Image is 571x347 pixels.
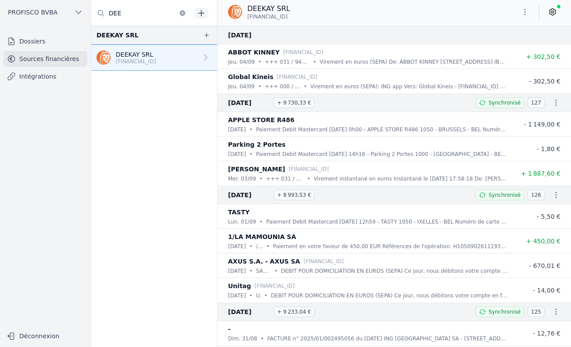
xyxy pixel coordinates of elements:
[274,307,314,317] span: + 9 233,04 €
[264,291,268,300] div: •
[96,30,139,40] div: DEEKAY SRL
[8,8,57,17] span: PROFISCO BVBA
[533,287,560,294] span: - 14,00 €
[247,13,288,20] span: [FINANCIAL_ID]
[266,242,269,251] div: •
[4,51,87,67] a: Sources financières
[283,48,324,57] p: [FINANCIAL_ID]
[528,307,545,317] span: 125
[4,5,87,19] button: PROFISCO BVBA
[489,192,521,199] span: Synchronisé
[265,82,300,91] p: +++ 000 / 0004 / 05578 +++
[489,99,521,106] span: Synchronisé
[528,98,545,108] span: 127
[250,150,253,159] div: •
[228,334,257,343] p: dim. 31/08
[96,51,111,65] img: ing.png
[320,58,508,66] p: Virement en euros (SEPA) De: ABBOT KINNEY [STREET_ADDRESS] IBAN: [FINANCIAL_ID] Communication: **...
[228,164,285,174] p: [PERSON_NAME]
[91,5,191,21] input: Filtrer par dossier...
[228,139,285,150] p: Parking 2 Portes
[304,82,307,91] div: •
[314,174,508,183] p: Virement instantané en euros Instantané le [DATE] 17:58:18 De: [PERSON_NAME] [STREET_ADDRESS] IBA...
[524,121,560,128] span: - 1 149,00 €
[533,330,560,337] span: - 12,76 €
[273,242,508,251] p: Paiement en votre faveur de 450,00 EUR Références de l'opération: H10509026111933 Date valeur [DA...
[228,47,280,58] p: ABBOT KINNEY
[274,98,314,108] span: + 9 730,33 €
[228,217,256,226] p: lun. 01/09
[260,174,263,183] div: •
[529,262,560,269] span: - 670,01 €
[277,72,317,81] p: [FINANCIAL_ID]
[250,242,253,251] div: •
[528,190,545,200] span: 126
[228,150,246,159] p: [DATE]
[303,257,344,266] p: [FINANCIAL_ID]
[271,291,508,300] p: DEBIT POUR DOMICILIATION EN EUROS (SEPA) Ce jour, nous débitons votre compte en faveur de: Unitag...
[250,125,253,134] div: •
[228,98,270,108] span: [DATE]
[258,82,261,91] div: •
[529,78,560,85] span: - 302,50 €
[250,291,253,300] div: •
[256,242,263,251] p: /INV/2025 61
[274,190,314,200] span: + 8 993,53 €
[281,267,508,275] p: DEBIT POUR DOMICILIATION EN EUROS (SEPA) Ce jour, nous débitons votre compte en faveur de: AXUS S...
[228,324,231,334] p: -
[4,33,87,49] a: Dossiers
[266,217,508,226] p: Paiement Debit Mastercard [DATE] 12h59 - TASTY 1050 - IXELLES - BEL Numéro de carte 5244 35XX XXX...
[116,50,156,59] p: DEEKAY SRL
[261,334,264,343] div: •
[256,291,261,300] p: UNITAG
[266,174,303,183] p: +++ 031 / 9457 / 22039 +++
[526,238,560,245] span: + 450,00 €
[307,174,310,183] div: •
[228,291,246,300] p: [DATE]
[228,242,246,251] p: [DATE]
[537,145,560,152] span: - 1,80 €
[228,58,255,66] p: jeu. 04/09
[258,58,261,66] div: •
[256,125,508,134] p: Paiement Debit Mastercard [DATE] 0h00 - APPLE STORE R486 1050 - BRUSSELS - BEL Numéro de carte 52...
[313,58,316,66] div: •
[254,282,295,290] p: [FINANCIAL_ID]
[310,82,508,91] p: Virement en euros (SEPA): ING app Vers: Global Kineis - [FINANCIAL_ID] Communication: ***000/0004...
[268,334,508,343] p: FACTURE n° 2025/01/002495056 du [DATE] ING [GEOGRAPHIC_DATA] SA - [STREET_ADDRESS] TVA BE 0403.20...
[228,30,270,40] span: [DATE]
[289,165,329,173] p: [FINANCIAL_ID]
[526,53,560,60] span: + 302,50 €
[228,82,255,91] p: jeu. 04/09
[228,72,273,82] p: Global Kineis
[228,125,246,134] p: [DATE]
[250,267,253,275] div: •
[228,281,251,291] p: Unitag
[228,307,270,317] span: [DATE]
[537,213,560,220] span: - 5,50 €
[275,267,278,275] div: •
[228,5,242,19] img: ing.png
[228,190,270,200] span: [DATE]
[116,58,156,65] p: [FINANCIAL_ID]
[228,174,256,183] p: mer. 03/09
[91,44,217,71] a: DEEKAY SRL [FINANCIAL_ID]
[228,256,300,267] p: AXUS S.A. - AXUS SA
[265,58,310,66] p: +++ 031 / 9454 / 47005 +++
[228,115,294,125] p: APPLE STORE R486
[228,231,296,242] p: 1/LA MAMOUNIA SA
[521,170,560,177] span: + 1 887,60 €
[256,150,508,159] p: Paiement Debit Mastercard [DATE] 14h16 - Parking 2 Portes 1000 - [GEOGRAPHIC_DATA] - BEL Numéro d...
[260,217,263,226] div: •
[228,267,246,275] p: [DATE]
[256,267,271,275] p: SAA25/119159 20250820
[247,4,290,14] p: DEEKAY SRL
[489,308,521,315] span: Synchronisé
[4,329,87,343] button: Déconnexion
[228,207,250,217] p: TASTY
[4,69,87,84] a: Intégrations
